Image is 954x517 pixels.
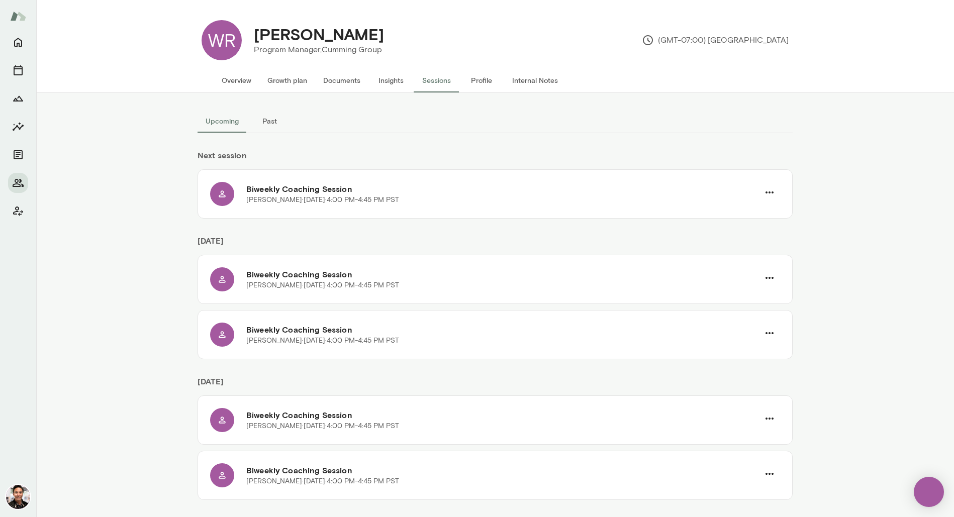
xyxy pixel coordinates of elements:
[8,201,28,221] button: Client app
[246,409,759,421] h6: Biweekly Coaching Session
[246,195,399,205] p: [PERSON_NAME] · [DATE] · 4:00 PM-4:45 PM PST
[315,68,368,92] button: Documents
[198,149,793,169] h6: Next session
[459,68,504,92] button: Profile
[368,68,414,92] button: Insights
[259,68,315,92] button: Growth plan
[247,109,292,133] button: Past
[254,25,384,44] h4: [PERSON_NAME]
[246,476,399,486] p: [PERSON_NAME] · [DATE] · 4:00 PM-4:45 PM PST
[504,68,566,92] button: Internal Notes
[202,20,242,60] div: WR
[6,485,30,509] img: Albert Villarde
[198,235,793,255] h6: [DATE]
[246,336,399,346] p: [PERSON_NAME] · [DATE] · 4:00 PM-4:45 PM PST
[246,421,399,431] p: [PERSON_NAME] · [DATE] · 4:00 PM-4:45 PM PST
[246,280,399,290] p: [PERSON_NAME] · [DATE] · 4:00 PM-4:45 PM PST
[214,68,259,92] button: Overview
[642,34,789,46] p: (GMT-07:00) [GEOGRAPHIC_DATA]
[246,268,759,280] h6: Biweekly Coaching Session
[8,173,28,193] button: Members
[246,324,759,336] h6: Biweekly Coaching Session
[10,7,26,26] img: Mento
[254,44,384,56] p: Program Manager, Cumming Group
[246,464,759,476] h6: Biweekly Coaching Session
[246,183,759,195] h6: Biweekly Coaching Session
[198,109,793,133] div: basic tabs example
[8,60,28,80] button: Sessions
[8,117,28,137] button: Insights
[198,109,247,133] button: Upcoming
[8,145,28,165] button: Documents
[8,32,28,52] button: Home
[414,68,459,92] button: Sessions
[8,88,28,109] button: Growth Plan
[198,375,793,395] h6: [DATE]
